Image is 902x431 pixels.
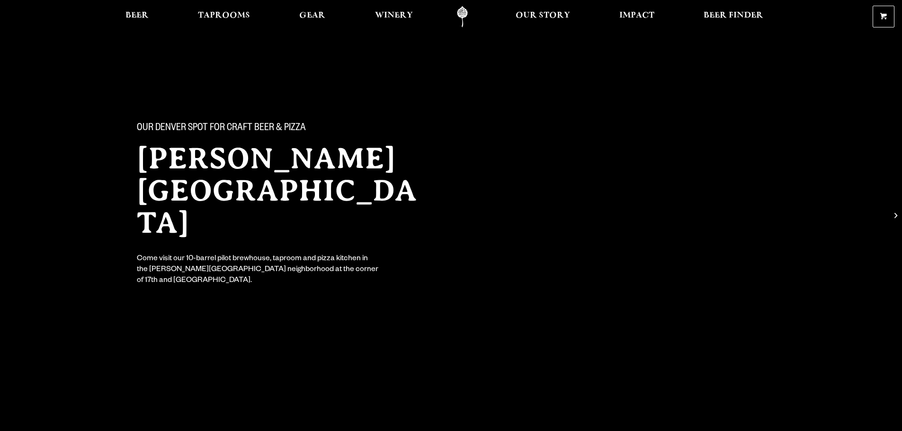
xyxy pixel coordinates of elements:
span: Impact [619,12,654,19]
a: Gear [293,6,331,27]
span: Taprooms [198,12,250,19]
span: Our Denver spot for craft beer & pizza [137,123,306,135]
span: Our Story [516,12,570,19]
a: Taprooms [192,6,256,27]
div: Come visit our 10-barrel pilot brewhouse, taproom and pizza kitchen in the [PERSON_NAME][GEOGRAPH... [137,254,379,287]
a: Our Story [509,6,576,27]
a: Beer Finder [697,6,769,27]
span: Gear [299,12,325,19]
a: Winery [369,6,419,27]
a: Impact [613,6,661,27]
a: Odell Home [445,6,480,27]
span: Beer Finder [704,12,763,19]
span: Beer [125,12,149,19]
h2: [PERSON_NAME][GEOGRAPHIC_DATA] [137,142,432,239]
a: Beer [119,6,155,27]
span: Winery [375,12,413,19]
